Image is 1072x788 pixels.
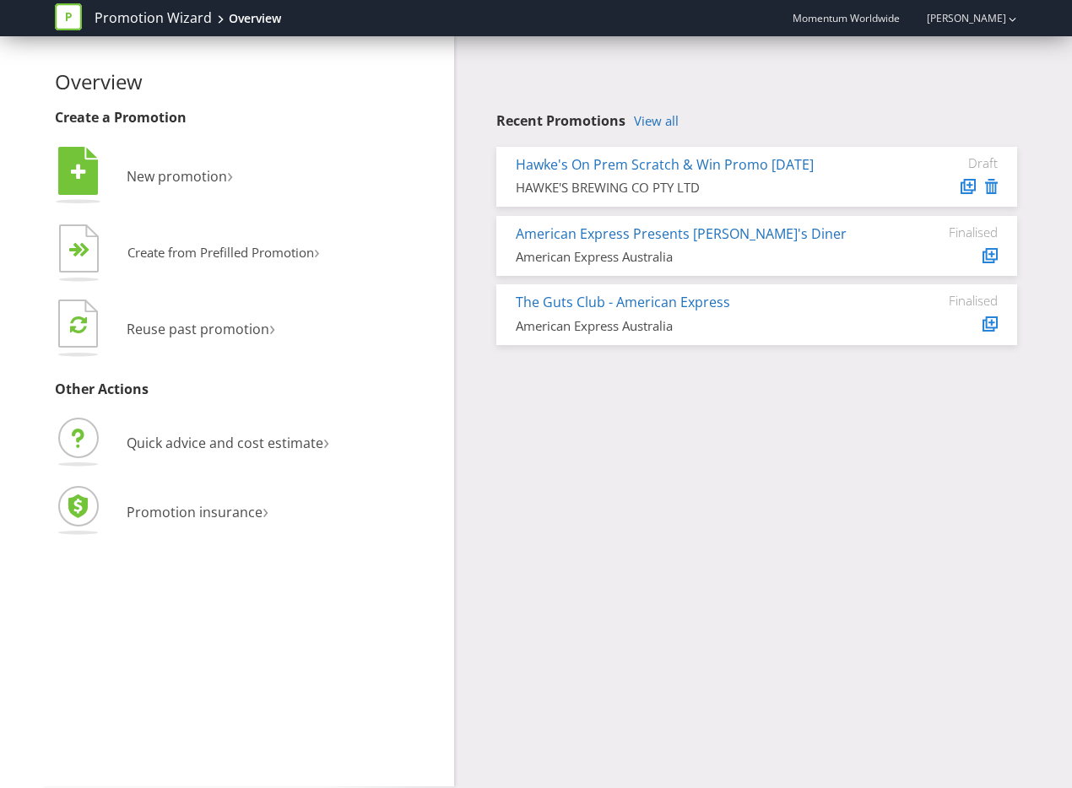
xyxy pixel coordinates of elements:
div: American Express Australia [516,317,871,335]
h2: Overview [55,71,441,93]
span: Create from Prefilled Promotion [127,244,314,261]
a: Promotion insurance› [55,503,268,521]
div: Finalised [896,224,998,240]
div: Draft [896,155,998,170]
a: Quick advice and cost estimate› [55,434,329,452]
h3: Create a Promotion [55,111,441,126]
tspan:  [70,315,87,334]
span: New promotion [127,167,227,186]
span: Quick advice and cost estimate [127,434,323,452]
tspan:  [79,242,90,258]
div: HAWKE'S BREWING CO PTY LTD [516,179,871,197]
div: Finalised [896,293,998,308]
span: › [323,427,329,455]
tspan:  [71,163,86,181]
span: › [263,496,268,524]
span: › [269,313,275,341]
div: American Express Australia [516,248,871,266]
a: View all [634,114,679,128]
h3: Other Actions [55,382,441,397]
a: Hawke's On Prem Scratch & Win Promo [DATE] [516,155,814,174]
a: The Guts Club - American Express [516,293,730,311]
button: Create from Prefilled Promotion› [55,220,321,288]
span: › [314,238,320,264]
span: Reuse past promotion [127,320,269,338]
a: Promotion Wizard [95,8,212,28]
span: Promotion insurance [127,503,263,521]
a: [PERSON_NAME] [910,11,1006,25]
span: Momentum Worldwide [793,11,900,25]
span: Recent Promotions [496,111,625,130]
span: › [227,160,233,188]
div: Overview [229,10,281,27]
a: American Express Presents [PERSON_NAME]'s Diner [516,224,847,243]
